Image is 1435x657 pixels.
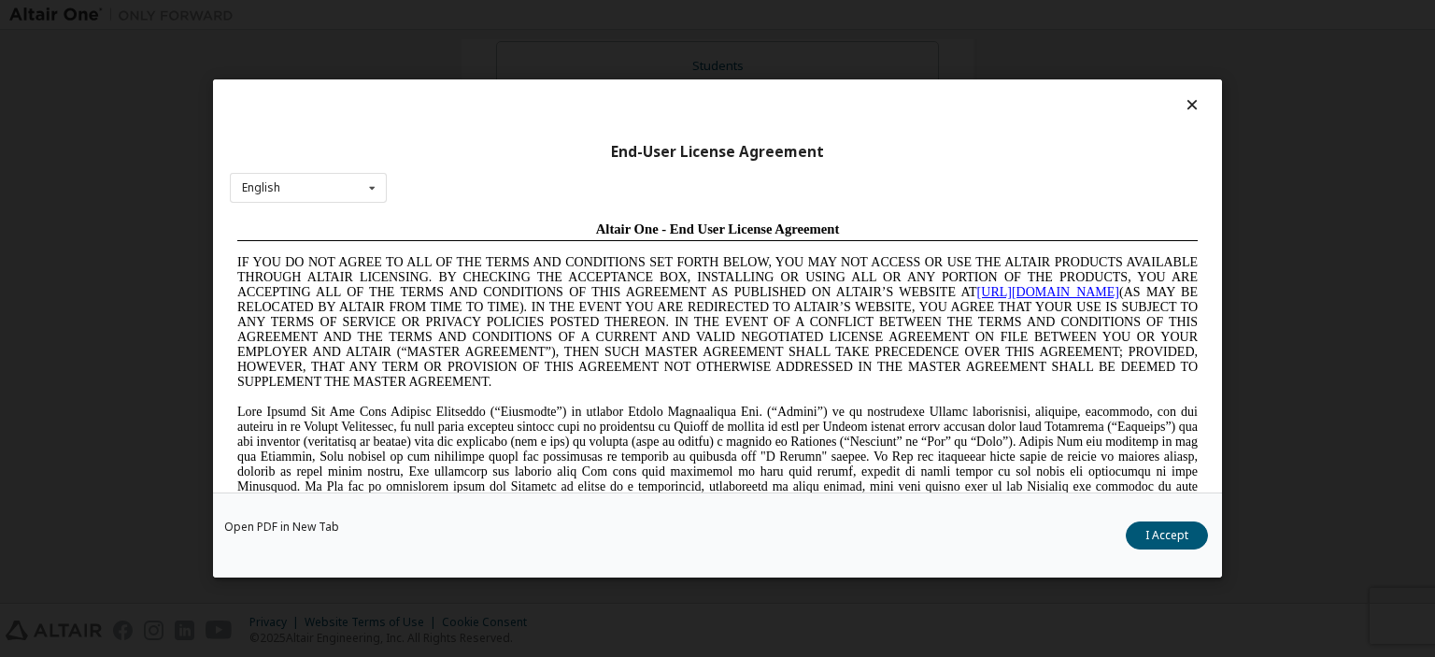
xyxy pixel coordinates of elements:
[7,191,968,324] span: Lore Ipsumd Sit Ame Cons Adipisc Elitseddo (“Eiusmodte”) in utlabor Etdolo Magnaaliqua Eni. (“Adm...
[747,71,889,85] a: [URL][DOMAIN_NAME]
[224,521,339,533] a: Open PDF in New Tab
[1126,521,1208,550] button: I Accept
[7,41,968,175] span: IF YOU DO NOT AGREE TO ALL OF THE TERMS AND CONDITIONS SET FORTH BELOW, YOU MAY NOT ACCESS OR USE...
[242,182,280,193] div: English
[230,143,1205,162] div: End-User License Agreement
[366,7,610,22] span: Altair One - End User License Agreement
